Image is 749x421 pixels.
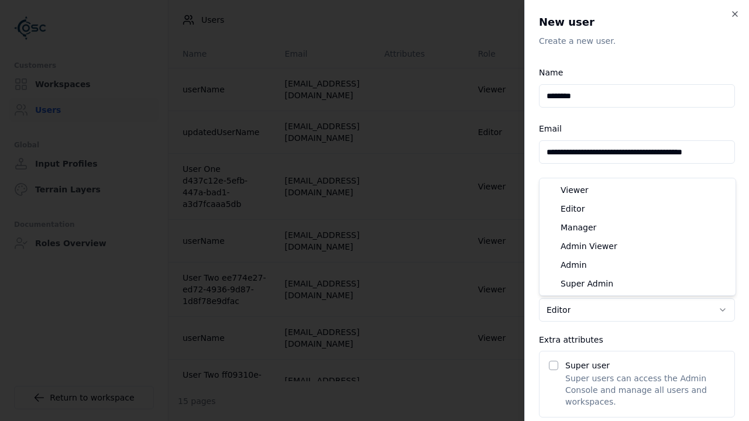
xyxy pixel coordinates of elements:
span: Admin Viewer [561,240,617,252]
span: Viewer [561,184,589,196]
span: Admin [561,259,587,271]
span: Editor [561,203,585,215]
span: Manager [561,222,596,233]
span: Super Admin [561,278,613,289]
